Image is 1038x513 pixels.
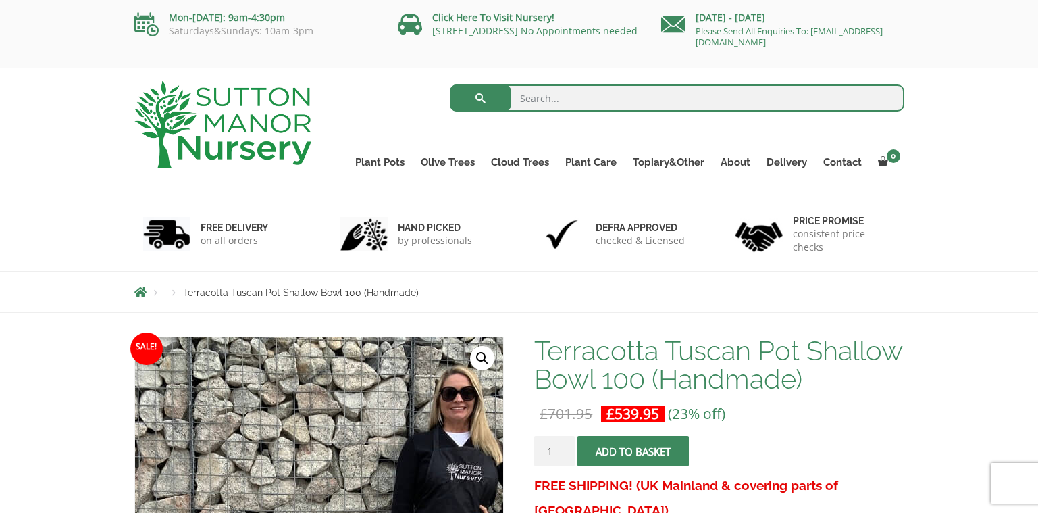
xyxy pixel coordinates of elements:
img: 4.jpg [735,214,783,255]
nav: Breadcrumbs [134,287,904,297]
p: consistent price checks [793,227,896,254]
a: Plant Pots [347,153,413,172]
a: Delivery [758,153,815,172]
img: 1.jpg [143,217,190,251]
span: (23% off) [668,404,725,423]
p: Mon-[DATE]: 9am-4:30pm [134,9,378,26]
a: Please Send All Enquiries To: [EMAIL_ADDRESS][DOMAIN_NAME] [696,25,883,48]
a: Topiary&Other [625,153,712,172]
a: Olive Trees [413,153,483,172]
a: 0 [870,153,904,172]
h6: Defra approved [596,222,685,234]
span: 0 [887,149,900,163]
span: Terracotta Tuscan Pot Shallow Bowl 100 (Handmade) [183,287,419,298]
p: [DATE] - [DATE] [661,9,904,26]
img: 3.jpg [538,217,586,251]
a: About [712,153,758,172]
input: Product quantity [534,436,575,466]
p: on all orders [201,234,268,247]
h1: Terracotta Tuscan Pot Shallow Bowl 100 (Handmade) [534,337,904,393]
span: Sale! [130,333,163,365]
span: £ [540,404,548,423]
h6: hand picked [398,222,472,234]
img: logo [134,81,311,168]
h6: FREE DELIVERY [201,222,268,234]
a: Plant Care [557,153,625,172]
button: Add to basket [577,436,689,466]
span: £ [606,404,615,423]
input: Search... [450,84,904,112]
a: View full-screen image gallery [470,346,494,370]
p: Saturdays&Sundays: 10am-3pm [134,26,378,36]
p: checked & Licensed [596,234,685,247]
bdi: 539.95 [606,404,659,423]
img: 2.jpg [340,217,388,251]
p: by professionals [398,234,472,247]
a: Click Here To Visit Nursery! [432,11,554,24]
a: Contact [815,153,870,172]
a: [STREET_ADDRESS] No Appointments needed [432,24,638,37]
a: Cloud Trees [483,153,557,172]
h6: Price promise [793,215,896,227]
bdi: 701.95 [540,404,592,423]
